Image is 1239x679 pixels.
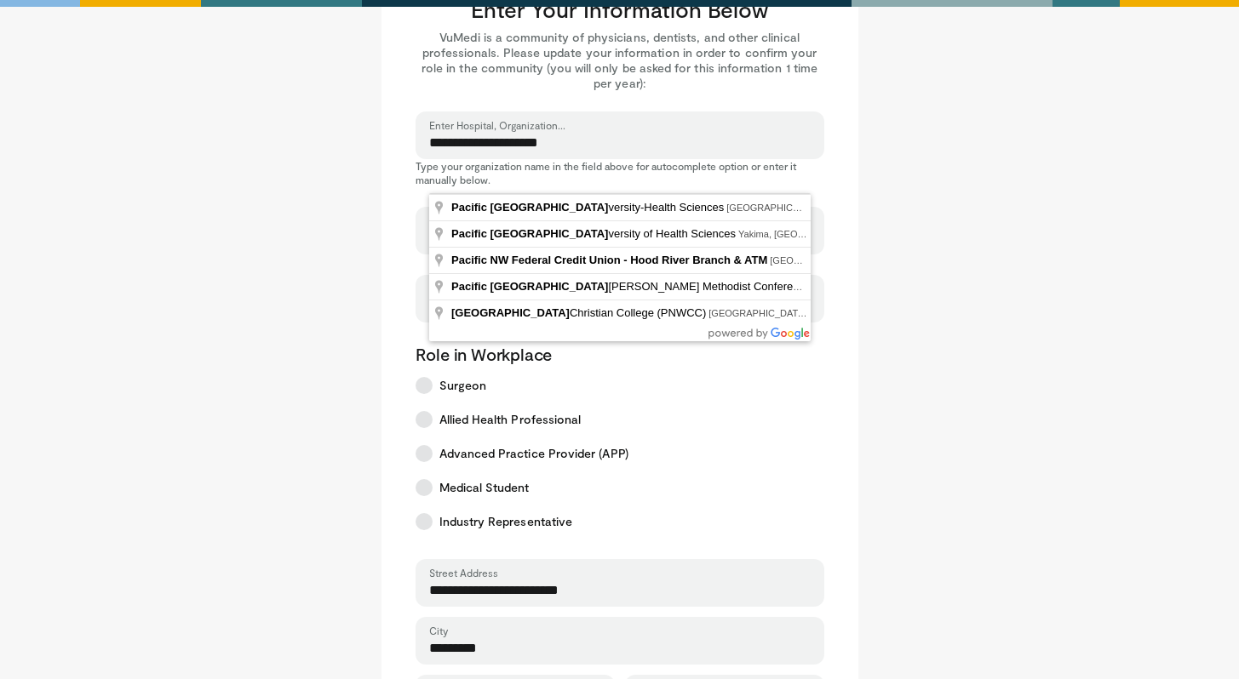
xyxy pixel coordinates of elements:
span: versity-Health Sciences [451,201,726,214]
label: Enter Hospital, Organization... [429,118,565,132]
span: [GEOGRAPHIC_DATA], [GEOGRAPHIC_DATA], [GEOGRAPHIC_DATA], [GEOGRAPHIC_DATA] [770,255,1175,265]
span: Industry Representative [439,513,573,530]
span: Pacific [GEOGRAPHIC_DATA] [451,201,608,214]
span: versity of Health Sciences [451,227,738,240]
p: Type your organization name in the field above for autocomplete option or enter it manually below. [416,159,824,186]
span: Advanced Practice Provider (APP) [439,445,628,462]
span: [GEOGRAPHIC_DATA], [GEOGRAPHIC_DATA], [PERSON_NAME] States [708,308,1033,318]
p: VuMedi is a community of physicians, dentists, and other clinical professionals. Please update yo... [416,30,824,91]
span: Surgeon [439,377,487,394]
span: Pacific [GEOGRAPHIC_DATA] [451,227,608,240]
span: Medical Student [439,479,530,496]
span: Yakima, [GEOGRAPHIC_DATA], [GEOGRAPHIC_DATA] [738,229,974,239]
span: [GEOGRAPHIC_DATA] [451,306,570,319]
span: Allied Health Professional [439,411,582,428]
span: Pacific [GEOGRAPHIC_DATA] [451,280,608,293]
span: [PERSON_NAME] Methodist Conference Office [451,280,845,293]
span: Pacific NW Federal Credit Union - Hood River Branch & ATM [451,254,767,266]
span: Christian College (PNWCC) [451,306,708,319]
p: Role in Workplace [416,343,824,365]
span: [GEOGRAPHIC_DATA], [GEOGRAPHIC_DATA], [GEOGRAPHIC_DATA], [GEOGRAPHIC_DATA] [726,203,1132,213]
label: Street Address [429,566,498,579]
label: City [429,624,448,637]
